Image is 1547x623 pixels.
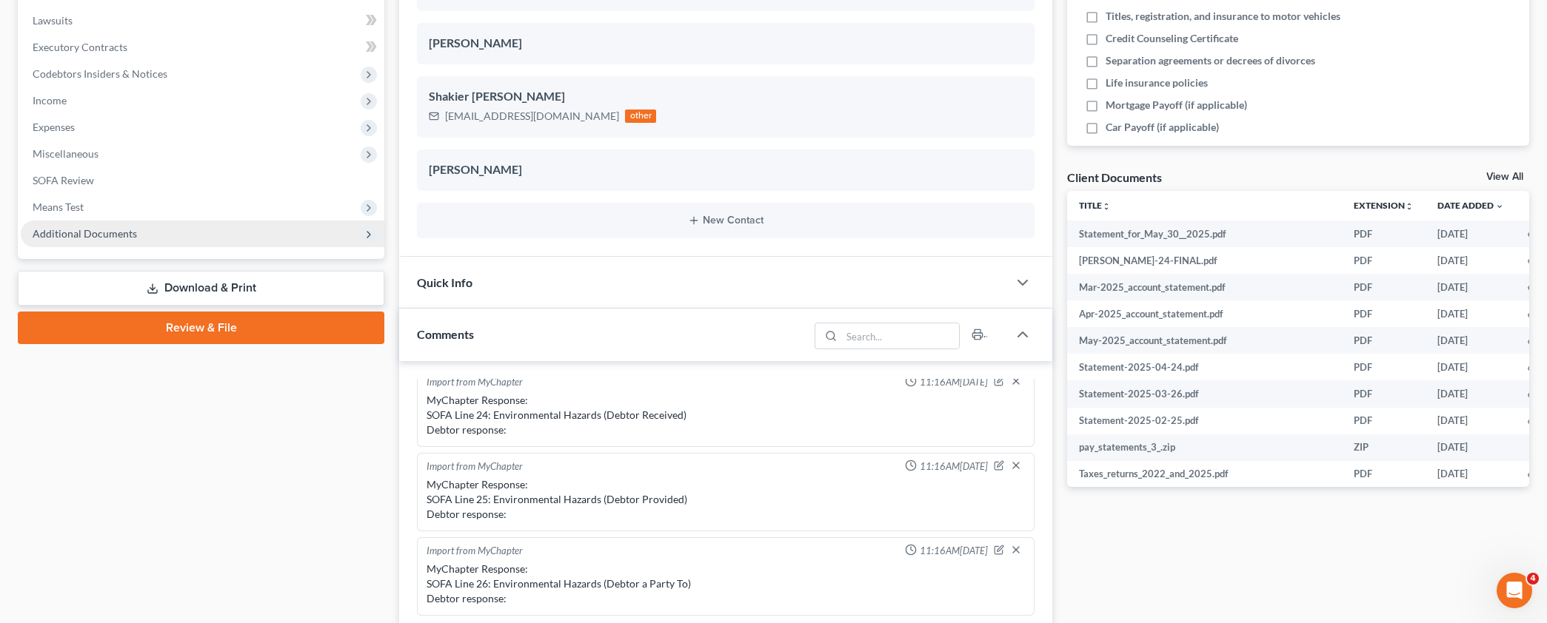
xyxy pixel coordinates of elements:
[1342,247,1426,274] td: PDF
[429,35,1023,53] div: [PERSON_NAME]
[427,477,1025,522] div: MyChapter Response: SOFA Line 25: Environmental Hazards (Debtor Provided) Debtor response:
[33,147,98,160] span: Miscellaneous
[1067,434,1342,461] td: pay_statements_3_.zip
[1486,172,1523,182] a: View All
[21,167,384,194] a: SOFA Review
[445,109,619,124] div: [EMAIL_ADDRESS][DOMAIN_NAME]
[1354,200,1414,211] a: Extensionunfold_more
[33,67,167,80] span: Codebtors Insiders & Notices
[920,459,988,474] span: 11:16AM[DATE]
[33,201,84,213] span: Means Test
[1067,247,1342,274] td: [PERSON_NAME]-24-FINAL.pdf
[1426,327,1516,354] td: [DATE]
[1106,31,1238,46] span: Credit Counseling Certificate
[1067,274,1342,300] td: Mar-2025_account_statement.pdf
[429,215,1023,226] button: New Contact
[417,275,472,289] span: Quick Info
[1426,274,1516,300] td: [DATE]
[1342,327,1426,354] td: PDF
[429,88,1023,106] div: Shakier [PERSON_NAME]
[1342,300,1426,327] td: PDF
[1067,300,1342,327] td: Apr-2025_account_statement.pdf
[1067,408,1342,434] td: Statement-2025-02-25.pdf
[1426,300,1516,327] td: [DATE]
[1106,53,1315,68] span: Separation agreements or decrees of divorces
[33,121,75,133] span: Expenses
[427,562,1025,606] div: MyChapter Response: SOFA Line 26: Environmental Hazards (Debtor a Party To) Debtor response:
[1342,354,1426,380] td: PDF
[1079,200,1111,211] a: Titleunfold_more
[33,227,137,240] span: Additional Documents
[841,323,959,348] input: Search...
[1067,220,1342,247] td: Statement_for_May_30__2025.pdf
[1067,461,1342,488] td: Taxes_returns_2022_and_2025.pdf
[1067,354,1342,380] td: Statement-2025-04-24.pdf
[1342,408,1426,434] td: PDF
[33,41,127,53] span: Executory Contracts
[1106,9,1340,24] span: Titles, registration, and insurance to motor vehicles
[1106,120,1219,135] span: Car Payoff (if applicable)
[33,94,67,107] span: Income
[1342,220,1426,247] td: PDF
[427,393,1025,437] div: MyChapter Response: SOFA Line 24: Environmental Hazards (Debtor Received) Debtor response:
[1102,202,1111,211] i: unfold_more
[1106,98,1247,112] span: Mortgage Payoff (if applicable)
[33,14,73,27] span: Lawsuits
[920,375,988,389] span: 11:16AM[DATE]
[920,544,988,558] span: 11:16AM[DATE]
[1067,169,1162,185] div: Client Documents
[429,161,1023,179] div: [PERSON_NAME]
[1342,380,1426,407] td: PDF
[1405,202,1414,211] i: unfold_more
[1342,434,1426,461] td: ZIP
[427,375,523,390] div: Import from MyChapter
[1426,461,1516,488] td: [DATE]
[427,544,523,559] div: Import from MyChapter
[21,34,384,61] a: Executory Contracts
[1426,354,1516,380] td: [DATE]
[18,271,384,306] a: Download & Print
[33,174,94,186] span: SOFA Review
[18,311,384,344] a: Review & File
[1426,220,1516,247] td: [DATE]
[1497,573,1532,608] iframe: Intercom live chat
[1106,75,1208,90] span: Life insurance policies
[21,7,384,34] a: Lawsuits
[1426,380,1516,407] td: [DATE]
[1342,274,1426,300] td: PDF
[1426,408,1516,434] td: [DATE]
[1067,327,1342,354] td: May-2025_account_statement.pdf
[1342,461,1426,488] td: PDF
[1437,200,1504,211] a: Date Added expand_more
[1426,247,1516,274] td: [DATE]
[1067,380,1342,407] td: Statement-2025-03-26.pdf
[417,327,474,341] span: Comments
[625,110,656,123] div: other
[1527,573,1539,585] span: 4
[1426,434,1516,461] td: [DATE]
[1495,202,1504,211] i: expand_more
[427,459,523,474] div: Import from MyChapter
